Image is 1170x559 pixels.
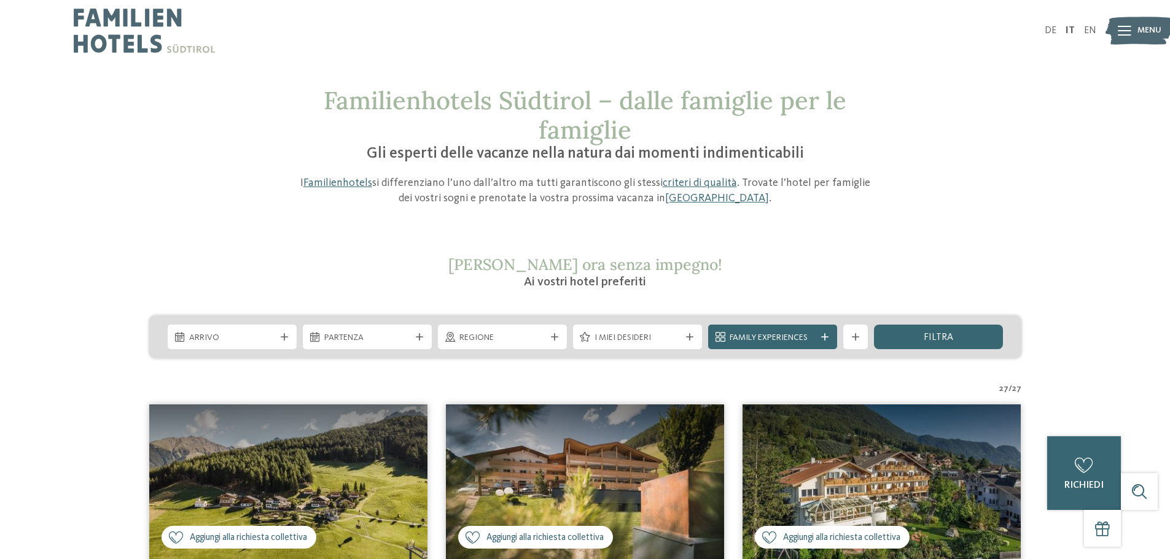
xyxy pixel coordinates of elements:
[524,276,646,288] span: Ai vostri hotel preferiti
[459,332,545,344] span: Regione
[324,332,410,344] span: Partenza
[924,333,953,342] span: filtra
[294,175,877,206] p: I si differenziano l’uno dall’altro ma tutti garantiscono gli stessi . Trovate l’hotel per famigl...
[1012,383,1021,395] span: 27
[730,332,816,344] span: Family Experiences
[1045,26,1056,36] a: DE
[663,177,737,188] a: criteri di qualità
[1137,25,1161,37] span: Menu
[190,531,307,544] span: Aggiungi alla richiesta collettiva
[1064,480,1104,490] span: richiedi
[1084,26,1096,36] a: EN
[1008,383,1012,395] span: /
[486,531,604,544] span: Aggiungi alla richiesta collettiva
[303,177,372,188] a: Familienhotels
[999,383,1008,395] span: 27
[324,85,846,145] span: Familienhotels Südtirol – dalle famiglie per le famiglie
[189,332,275,344] span: Arrivo
[665,193,769,204] a: [GEOGRAPHIC_DATA]
[595,332,681,344] span: I miei desideri
[1047,436,1121,510] a: richiedi
[367,146,804,161] span: Gli esperti delle vacanze nella natura dai momenti indimenticabili
[783,531,900,544] span: Aggiungi alla richiesta collettiva
[1066,26,1075,36] a: IT
[448,255,722,274] span: [PERSON_NAME] ora senza impegno!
